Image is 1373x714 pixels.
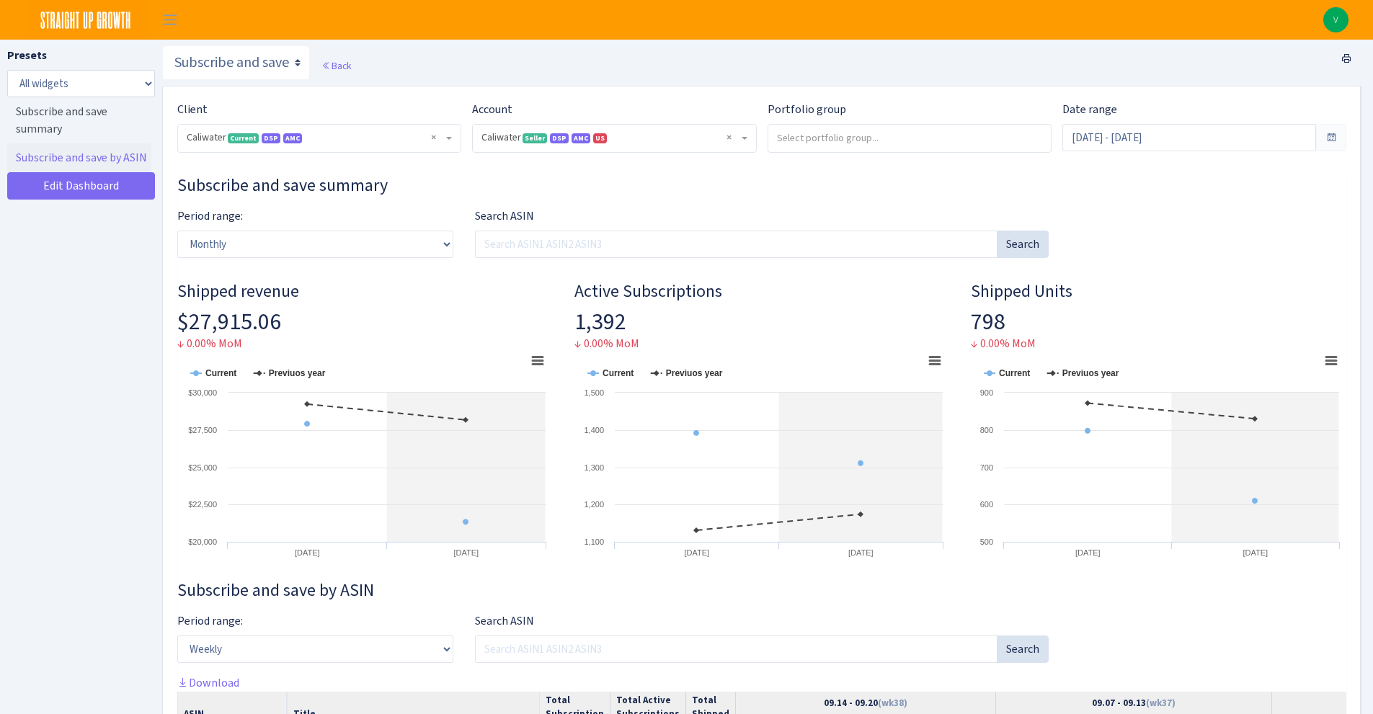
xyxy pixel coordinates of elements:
[473,125,755,152] span: Caliwater <span class="badge badge-success">Seller</span><span class="badge badge-primary">DSP</s...
[1243,548,1268,557] tspan: [DATE]
[453,548,479,557] tspan: [DATE]
[768,101,846,118] label: Portfolio group
[177,612,243,630] label: Period range:
[1323,7,1348,32] a: V
[205,368,236,378] tspan: Current
[980,463,993,472] text: 700
[736,692,996,714] th: 09.14 - 09.20
[188,537,217,546] text: $20,000
[475,612,534,630] label: Search ASIN
[997,231,1049,258] button: Search
[1075,548,1101,557] tspan: [DATE]
[574,281,950,302] h4: Active Subscriptions
[7,172,155,200] a: Edit Dashboard
[177,675,239,690] a: Download
[1062,368,1119,378] tspan: Previuos year
[177,580,1346,601] h3: Widget #34
[584,500,604,509] text: 1,200
[999,368,1030,378] tspan: Current
[593,133,607,143] span: US
[188,426,217,434] text: $27,500
[997,635,1049,663] button: Search
[472,101,512,118] label: Account
[475,207,534,225] label: Search ASIN
[283,133,302,143] span: AMC
[584,426,604,434] text: 1,400
[848,548,874,557] tspan: [DATE]
[7,143,151,172] a: Subscribe and save by ASIN
[7,97,151,143] a: Subscribe and save summary
[523,133,547,143] span: Seller
[878,697,907,709] span: (wk38)
[574,308,950,335] h2: 1,392
[584,463,604,472] text: 1,300
[431,130,436,145] span: Remove all items
[228,133,259,143] span: Current
[584,537,604,546] text: 1,100
[768,125,1051,151] input: Select portfolio group...
[177,101,208,118] label: Client
[177,336,242,351] span: ↓ 0.00% MoM
[269,368,326,378] tspan: Previuos year
[684,548,709,557] tspan: [DATE]
[665,368,722,378] tspan: Previuos year
[177,207,243,225] label: Period range:
[980,388,993,397] text: 900
[980,537,993,546] text: 500
[177,281,553,302] h4: Shipped revenue
[971,308,1346,335] h2: 798
[727,130,732,145] span: Remove all items
[971,281,1346,302] h4: Shipped Units
[572,133,590,143] span: AMC
[1146,697,1176,709] span: (wk37)
[481,130,738,145] span: Caliwater <span class="badge badge-success">Seller</span><span class="badge badge-primary">DSP</s...
[188,463,217,472] text: $25,000
[187,130,443,145] span: Caliwater <span class="badge badge-success">Current</span><span class="badge badge-primary">DSP</...
[177,175,1346,196] h3: Widget #33
[550,133,569,143] span: DSP
[262,133,280,143] span: DSP
[475,635,997,663] input: Search ASIN1 ASIN2 ASIN3
[188,500,217,509] text: $22,500
[321,59,351,72] a: Back
[7,47,47,64] label: Presets
[475,231,997,258] input: Search ASIN1 ASIN2 ASIN3
[584,388,604,397] text: 1,500
[177,308,553,335] h2: $27,915.06
[152,8,188,32] button: Toggle navigation
[603,368,634,378] tspan: Current
[980,426,993,434] text: 800
[574,336,639,351] span: ↓ 0.00% MoM
[178,125,461,152] span: Caliwater <span class="badge badge-success">Current</span><span class="badge badge-primary">DSP</...
[188,388,217,397] text: $30,000
[1062,101,1117,118] label: Date range
[1323,7,1348,32] img: Valentino Salza
[295,548,320,557] tspan: [DATE]
[971,336,1036,351] span: ↓ 0.00% MoM
[980,500,993,509] text: 600
[996,692,1272,714] th: 09.07 - 09.13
